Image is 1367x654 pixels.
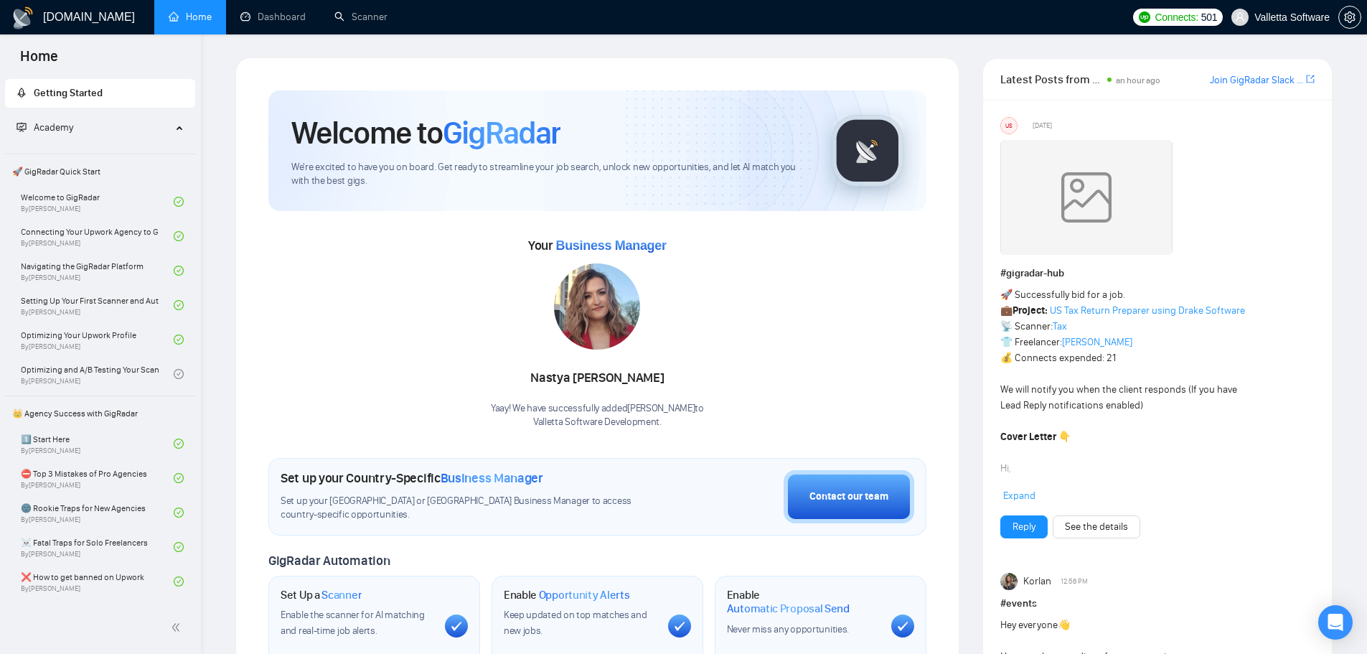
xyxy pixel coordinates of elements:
[1023,574,1051,589] span: Korlan
[281,495,661,522] span: Set up your [GEOGRAPHIC_DATA] or [GEOGRAPHIC_DATA] Business Manager to access country-specific op...
[504,609,647,637] span: Keep updated on top matches and new jobs.
[21,220,174,252] a: Connecting Your Upwork Agency to GigRadarBy[PERSON_NAME]
[17,88,27,98] span: rocket
[11,6,34,29] img: logo
[528,238,667,253] span: Your
[443,113,560,152] span: GigRadar
[174,576,184,587] span: check-circle
[1235,12,1245,22] span: user
[491,366,704,391] div: Nastya [PERSON_NAME]
[1053,320,1067,332] a: Tax
[171,620,185,635] span: double-left
[1338,11,1361,23] a: setting
[1306,73,1315,85] span: export
[1155,9,1198,25] span: Connects:
[169,11,212,23] a: homeHome
[727,623,849,635] span: Never miss any opportunities.
[504,588,630,602] h1: Enable
[9,46,70,76] span: Home
[809,489,888,505] div: Contact our team
[1013,519,1035,535] a: Reply
[1116,75,1160,85] span: an hour ago
[1000,573,1018,590] img: Korlan
[1000,515,1048,538] button: Reply
[21,531,174,563] a: ☠️ Fatal Traps for Solo FreelancersBy[PERSON_NAME]
[174,473,184,483] span: check-circle
[21,566,174,597] a: ❌ How to get banned on UpworkBy[PERSON_NAME]
[291,161,809,188] span: We're excited to have you on board. Get ready to streamline your job search, unlock new opportuni...
[174,439,184,449] span: check-circle
[334,11,387,23] a: searchScanner
[21,324,174,355] a: Optimizing Your Upwork ProfileBy[PERSON_NAME]
[784,470,914,523] button: Contact our team
[1062,336,1132,348] a: [PERSON_NAME]
[174,266,184,276] span: check-circle
[1318,605,1353,640] div: Open Intercom Messenger
[1338,6,1361,29] button: setting
[6,157,194,186] span: 🚀 GigRadar Quick Start
[727,588,880,616] h1: Enable
[727,602,850,616] span: Automatic Proposal Send
[21,497,174,528] a: 🌚 Rookie Traps for New AgenciesBy[PERSON_NAME]
[21,428,174,459] a: 1️⃣ Start HereBy[PERSON_NAME]
[21,255,174,286] a: Navigating the GigRadar PlatformBy[PERSON_NAME]
[441,470,543,486] span: Business Manager
[240,11,306,23] a: dashboardDashboard
[21,289,174,321] a: Setting Up Your First Scanner and Auto-BidderBy[PERSON_NAME]
[1139,11,1150,23] img: upwork-logo.png
[17,121,73,134] span: Academy
[174,231,184,241] span: check-circle
[1201,9,1217,25] span: 501
[291,113,560,152] h1: Welcome to
[21,462,174,494] a: ⛔ Top 3 Mistakes of Pro AgenciesBy[PERSON_NAME]
[1000,431,1071,443] strong: Cover Letter 👇
[554,263,640,350] img: 1686180585495-117.jpg
[491,416,704,429] p: Valletta Software Development .
[1003,490,1035,502] span: Expand
[491,402,704,429] div: Yaay! We have successfully added [PERSON_NAME] to
[1000,70,1103,88] span: Latest Posts from the GigRadar Community
[174,335,184,345] span: check-circle
[1058,619,1070,631] span: 👋
[281,470,543,486] h1: Set up your Country-Specific
[174,369,184,379] span: check-circle
[281,609,425,637] span: Enable the scanner for AI matching and real-time job alerts.
[321,588,362,602] span: Scanner
[17,122,27,132] span: fund-projection-screen
[174,508,184,518] span: check-circle
[21,358,174,390] a: Optimizing and A/B Testing Your Scanner for Better ResultsBy[PERSON_NAME]
[1210,73,1303,88] a: Join GigRadar Slack Community
[1033,119,1052,132] span: [DATE]
[34,121,73,134] span: Academy
[1065,519,1128,535] a: See the details
[1053,515,1140,538] button: See the details
[174,542,184,552] span: check-circle
[1001,118,1017,134] div: US
[174,300,184,310] span: check-circle
[1000,596,1315,612] h1: # events
[1339,11,1361,23] span: setting
[1306,73,1315,86] a: export
[281,588,362,602] h1: Set Up a
[555,238,666,253] span: Business Manager
[1000,140,1173,255] img: weqQh+iSagEgQAAAABJRU5ErkJggg==
[174,197,184,207] span: check-circle
[21,186,174,218] a: Welcome to GigRadarBy[PERSON_NAME]
[1013,304,1048,317] strong: Project:
[539,588,630,602] span: Opportunity Alerts
[1061,575,1088,588] span: 12:56 PM
[832,115,903,187] img: gigradar-logo.png
[5,79,195,108] li: Getting Started
[1050,304,1245,317] a: US Tax Return Preparer using Drake Software
[34,87,103,99] span: Getting Started
[268,553,390,569] span: GigRadar Automation
[6,399,194,428] span: 👑 Agency Success with GigRadar
[1000,266,1315,281] h1: # gigradar-hub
